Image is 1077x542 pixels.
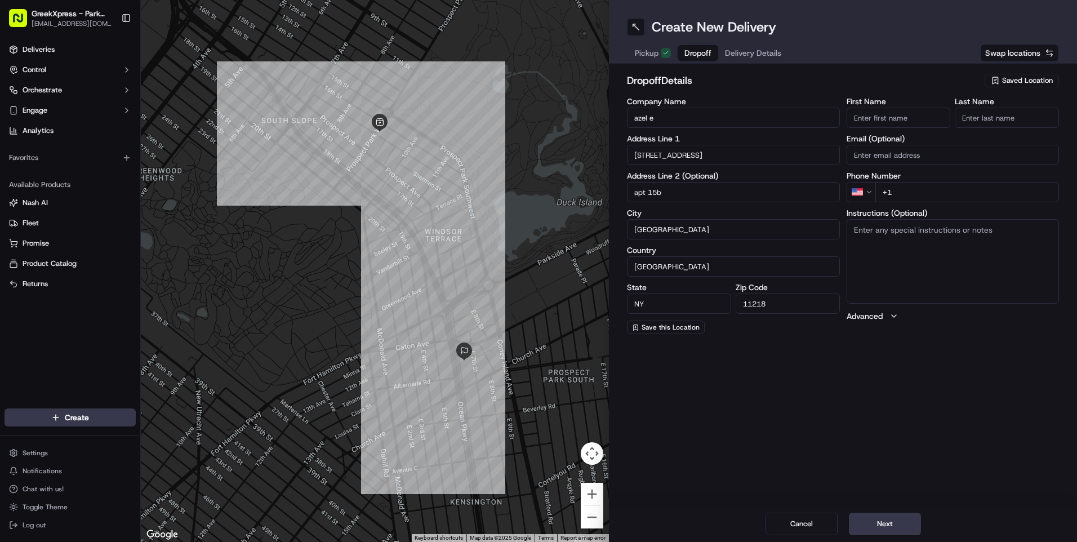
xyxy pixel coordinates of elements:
button: Swap locations [980,44,1059,62]
a: Promise [9,238,131,248]
div: 💻 [95,223,104,232]
span: Returns [23,279,48,289]
input: Enter address [627,145,840,165]
span: Chat with us! [23,485,64,494]
span: Knowledge Base [23,221,86,233]
button: Zoom in [581,483,603,505]
button: Notifications [5,463,136,479]
a: Open this area in Google Maps (opens a new window) [144,527,181,542]
a: Terms (opens in new tab) [538,535,554,541]
span: Saved Location [1002,75,1053,86]
label: City [627,209,840,217]
img: Nash [11,11,34,34]
button: Nash AI [5,194,136,212]
button: Chat with us! [5,481,136,497]
img: Google [144,527,181,542]
button: Product Catalog [5,255,136,273]
span: Pickup [635,47,658,59]
button: See all [175,144,205,158]
h2: dropoff Details [627,73,978,88]
span: Toggle Theme [23,503,68,512]
span: Map data ©2025 Google [470,535,531,541]
button: Settings [5,445,136,461]
a: Report a map error [560,535,606,541]
label: Email (Optional) [847,135,1060,143]
button: Save this Location [627,321,705,334]
a: Fleet [9,218,131,228]
span: Pylon [112,249,136,257]
a: Nash AI [9,198,131,208]
span: Settings [23,448,48,457]
span: Dropoff [684,47,711,59]
button: Cancel [766,513,838,535]
div: Favorites [5,149,136,167]
h1: Create New Delivery [652,18,776,36]
div: Past conversations [11,146,75,156]
label: Company Name [627,97,840,105]
span: Swap locations [985,47,1040,59]
label: State [627,283,731,291]
a: Product Catalog [9,259,131,269]
input: Enter first name [847,108,951,128]
input: Enter company name [627,108,840,128]
a: Analytics [5,122,136,140]
a: Powered byPylon [79,248,136,257]
input: Got a question? Start typing here... [29,73,203,85]
button: Advanced [847,310,1060,322]
button: [EMAIL_ADDRESS][DOMAIN_NAME] [32,19,112,28]
button: GreekXpress - Park Slope [32,8,112,19]
button: Zoom out [581,506,603,528]
button: Fleet [5,214,136,232]
button: Promise [5,234,136,252]
span: Analytics [23,126,54,136]
label: Zip Code [736,283,840,291]
button: GreekXpress - Park Slope[EMAIL_ADDRESS][DOMAIN_NAME] [5,5,117,32]
img: 1736555255976-a54dd68f-1ca7-489b-9aae-adbdc363a1c4 [23,175,32,184]
button: Create [5,408,136,427]
button: Returns [5,275,136,293]
input: Enter country [627,256,840,277]
span: Fleet [23,218,39,228]
span: Create [65,412,89,423]
a: Returns [9,279,131,289]
input: Enter email address [847,145,1060,165]
span: Product Catalog [23,259,77,269]
label: First Name [847,97,951,105]
span: Log out [23,521,46,530]
button: Next [849,513,921,535]
label: Instructions (Optional) [847,209,1060,217]
input: Enter zip code [736,294,840,314]
button: Orchestrate [5,81,136,99]
span: Engage [23,105,47,115]
span: API Documentation [106,221,181,233]
button: Saved Location [985,73,1059,88]
button: Control [5,61,136,79]
a: Deliveries [5,41,136,59]
p: Welcome 👋 [11,45,205,63]
span: Orchestrate [23,85,62,95]
span: [PERSON_NAME] [35,175,91,184]
label: Last Name [955,97,1059,105]
input: Enter state [627,294,731,314]
span: Nash AI [23,198,48,208]
span: Save this Location [642,323,700,332]
input: Enter phone number [875,182,1060,202]
button: Toggle Theme [5,499,136,515]
span: Control [23,65,46,75]
input: Apartment, suite, unit, etc. [627,182,840,202]
div: We're available if you need us! [51,119,155,128]
span: Promise [23,238,49,248]
label: Advanced [847,310,883,322]
img: 8016278978528_b943e370aa5ada12b00a_72.png [24,108,44,128]
div: 📗 [11,223,20,232]
label: Address Line 1 [627,135,840,143]
img: Brigitte Vinadas [11,164,29,182]
label: Country [627,246,840,254]
div: Start new chat [51,108,185,119]
span: Delivery Details [725,47,781,59]
div: Available Products [5,176,136,194]
label: Phone Number [847,172,1060,180]
span: Notifications [23,467,62,476]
